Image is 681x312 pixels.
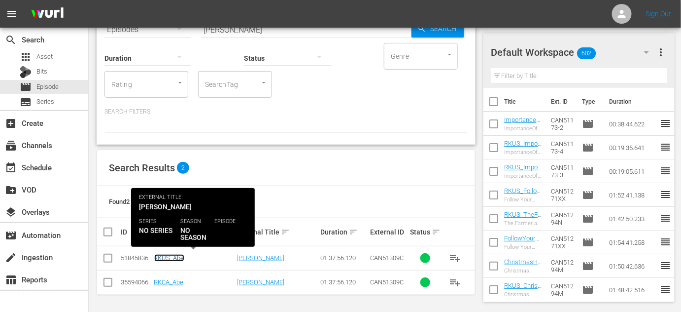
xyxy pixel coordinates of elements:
span: Series [20,96,32,108]
span: sort [197,228,205,236]
span: Series [36,97,54,107]
span: reorder [660,283,672,295]
div: Internal Title [154,226,235,238]
button: Open [175,78,185,87]
div: ImportanceOfBeingMike_Eps_6-10 [504,125,543,132]
span: Overlays [5,206,17,218]
th: Type [577,88,604,116]
div: Episodes [104,16,191,43]
span: sort [281,228,290,236]
span: CAN51309C [370,254,404,262]
th: Ext. ID [545,88,577,116]
td: CAN51294N [547,207,578,231]
td: CAN51271XX [547,183,578,207]
div: Default Workspace [491,39,658,66]
span: CAN51309C [370,278,404,286]
div: Bits [20,66,32,78]
div: ImportanceOfBeingMike_Eps_1-3 [504,173,543,179]
th: Title [504,88,545,116]
span: reorder [660,260,672,272]
div: 01:37:56.120 [320,254,367,262]
div: ImportanceOfBeingMike_Eps_4-6 [504,149,543,156]
td: 01:42:50.233 [606,207,660,231]
a: [PERSON_NAME] [237,278,284,286]
td: 00:19:05.611 [606,159,660,183]
span: Episode [582,213,594,225]
div: The Farmer and the Belle – Saving Santaland [504,220,543,227]
span: sort [432,228,441,236]
span: playlist_add [449,276,461,288]
a: FollowYourHeart99_Wurl [504,234,543,249]
div: Christmas Harmony [504,291,543,298]
a: ImportanceOfBeingMike_Eps_6-10_Wurl [504,116,543,138]
div: 01:37:56.120 [320,278,367,286]
span: Channels [5,140,17,152]
span: reorder [660,165,672,177]
div: ID [121,228,151,236]
button: playlist_add [443,271,467,294]
span: Episode [582,165,594,177]
span: 2 [177,162,189,174]
div: Status [410,226,441,238]
span: reorder [660,189,672,200]
a: Sign Out [646,10,672,18]
button: Search [411,20,464,38]
td: 01:52:41.138 [606,183,660,207]
span: reorder [660,212,672,224]
span: sort [349,228,358,236]
div: Follow Your Heart [504,244,543,250]
td: CAN51294M [547,278,578,302]
div: External ID [370,228,407,236]
span: Search [5,34,17,46]
div: Christmas Harmony [504,268,543,274]
span: reorder [660,117,672,129]
div: 35594066 [121,278,151,286]
a: RKCA_Abe [154,278,184,286]
td: 01:54:41.258 [606,231,660,254]
span: Episode [582,118,594,130]
span: menu [6,8,18,20]
img: ans4CAIJ8jUAAAAAAAAAAAAAAAAAAAAAAAAgQb4GAAAAAAAAAAAAAAAAAAAAAAAAJMjXAAAAAAAAAAAAAAAAAAAAAAAAgAT5G... [24,2,71,26]
span: Reports [5,274,17,286]
td: 00:19:35.641 [606,136,660,159]
span: Schedule [5,162,17,174]
span: Create [5,117,17,129]
td: CAN51294M [547,254,578,278]
span: Episode [36,82,59,92]
span: 602 [578,43,596,64]
span: Bits [36,67,47,77]
a: ChristmasHarmony_Wurl [504,258,543,273]
button: playlist_add [443,246,467,270]
td: CAN51173-2 [547,112,578,136]
a: RKUS_FollowYourHeart99 [504,187,542,202]
a: RKUS_ChristmasHarmony [504,282,543,297]
a: RKUS_ImportanceOfBeingMike_Eps_4-6 [504,140,543,162]
span: VOD [5,184,17,196]
button: Open [259,78,269,87]
span: Automation [5,230,17,241]
td: 01:48:42.516 [606,278,660,302]
span: Search [426,20,464,38]
td: 00:38:44.622 [606,112,660,136]
td: 01:50:42.636 [606,254,660,278]
span: Episode [582,284,594,296]
span: Ingestion [5,252,17,264]
div: Duration [320,226,367,238]
td: CAN51271XX [547,231,578,254]
span: Episode [582,236,594,248]
a: [PERSON_NAME] [237,254,284,262]
span: Episode [582,142,594,154]
a: RKUS_Abe [154,254,184,262]
a: RKUS_TheFarmerAndTheBelle_SavingSantaland [504,211,543,240]
span: more_vert [655,46,667,58]
button: Open [445,50,454,59]
td: CAN51173-4 [547,136,578,159]
div: External Title [237,226,317,238]
button: more_vert [655,40,667,64]
span: Found 2 episodes sorted by: relevance [109,198,213,205]
span: reorder [660,141,672,153]
div: Follow Your Heart [504,196,543,203]
th: Duration [604,88,663,116]
div: 51845836 [121,254,151,262]
a: RKUS_ImportanceOfBeingMike_Eps_1-3 [504,163,543,186]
